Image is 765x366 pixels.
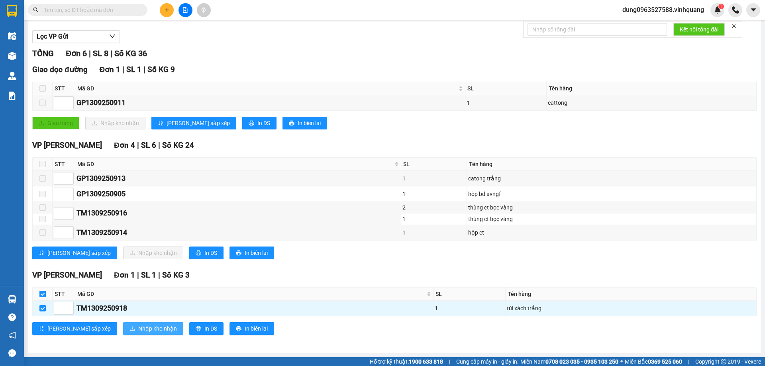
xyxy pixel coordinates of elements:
[32,322,117,335] button: sort-ascending[PERSON_NAME] sắp xếp
[5,12,29,50] img: logo
[39,250,44,256] span: sort-ascending
[77,160,393,168] span: Mã GD
[37,47,56,53] span: Website
[33,9,112,26] strong: CÔNG TY TNHH VĨNH QUANG
[76,97,464,108] div: GP1309250911
[468,190,755,198] div: hôp bd avngf
[66,49,87,58] span: Đơn 6
[114,270,135,280] span: Đơn 1
[370,357,443,366] span: Hỗ trợ kỹ thuật:
[93,49,108,58] span: SL 8
[204,249,217,257] span: In DS
[32,49,54,58] span: TỔNG
[122,65,124,74] span: |
[468,228,755,237] div: hộp ct
[32,117,79,129] button: uploadGiao hàng
[158,141,160,150] span: |
[39,326,44,332] span: sort-ascending
[162,141,194,150] span: Số KG 24
[680,25,718,34] span: Kết nối tổng đài
[229,322,274,335] button: printerIn biên lai
[109,33,116,39] span: down
[289,120,294,127] span: printer
[242,117,277,129] button: printerIn DS
[732,6,739,14] img: phone-icon
[53,82,75,95] th: STT
[236,326,241,332] span: printer
[8,92,16,100] img: solution-icon
[110,49,112,58] span: |
[141,141,156,150] span: SL 6
[32,270,102,280] span: VP [PERSON_NAME]
[158,270,160,280] span: |
[116,6,185,17] span: DDN1309250948
[123,247,183,259] button: downloadNhập kho nhận
[507,304,755,313] div: túi xách trắng
[8,32,16,40] img: warehouse-icon
[506,288,757,301] th: Tên hàng
[76,188,400,200] div: GP1309250905
[449,357,450,366] span: |
[433,288,506,301] th: SL
[123,322,183,335] button: downloadNhập kho nhận
[76,303,432,314] div: TM1309250918
[164,7,170,13] span: plus
[402,190,465,198] div: 1
[545,358,618,365] strong: 0708 023 035 - 0935 103 250
[249,120,254,127] span: printer
[8,52,16,60] img: warehouse-icon
[721,359,726,364] span: copyright
[620,360,623,363] span: ⚪️
[468,215,755,223] div: thùng ct bọc vàng
[714,6,721,14] img: icon-new-feature
[616,5,710,15] span: dung0963527588.vinhquang
[8,313,16,321] span: question-circle
[75,301,433,316] td: TM1309250918
[402,203,465,212] div: 2
[257,119,270,127] span: In DS
[718,4,724,9] sup: 1
[129,326,135,332] span: download
[8,349,16,357] span: message
[137,270,139,280] span: |
[147,65,175,74] span: Số KG 9
[162,270,190,280] span: Số KG 3
[158,120,163,127] span: sort-ascending
[77,84,457,93] span: Mã GD
[189,322,224,335] button: printerIn DS
[138,324,177,333] span: Nhập kho nhận
[32,141,102,150] span: VP [PERSON_NAME]
[182,7,188,13] span: file-add
[750,6,757,14] span: caret-down
[298,119,321,127] span: In biên lai
[76,207,400,219] div: TM1309250916
[76,173,400,184] div: GP1309250913
[547,82,757,95] th: Tên hàng
[720,4,722,9] span: 1
[151,117,236,129] button: sort-ascending[PERSON_NAME] sắp xếp
[37,45,108,53] strong: : [DOMAIN_NAME]
[196,326,201,332] span: printer
[114,49,147,58] span: Số KG 36
[465,82,546,95] th: SL
[245,324,268,333] span: In biên lai
[401,158,467,171] th: SL
[75,95,465,111] td: GP1309250911
[47,249,111,257] span: [PERSON_NAME] sắp xếp
[7,5,17,17] img: logo-vxr
[201,7,206,13] span: aim
[197,3,211,17] button: aim
[37,31,68,41] span: Lọc VP Gửi
[229,247,274,259] button: printerIn biên lai
[77,290,425,298] span: Mã GD
[47,38,99,44] strong: Hotline : 0889 23 23 23
[648,358,682,365] strong: 0369 525 060
[33,7,39,13] span: search
[44,6,138,14] input: Tìm tên, số ĐT hoặc mã đơn
[8,295,16,303] img: warehouse-icon
[402,228,465,237] div: 1
[32,30,120,43] button: Lọc VP Gửi
[89,49,91,58] span: |
[468,203,755,212] div: thùng ct bọc vàng
[75,186,401,202] td: GP1309250905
